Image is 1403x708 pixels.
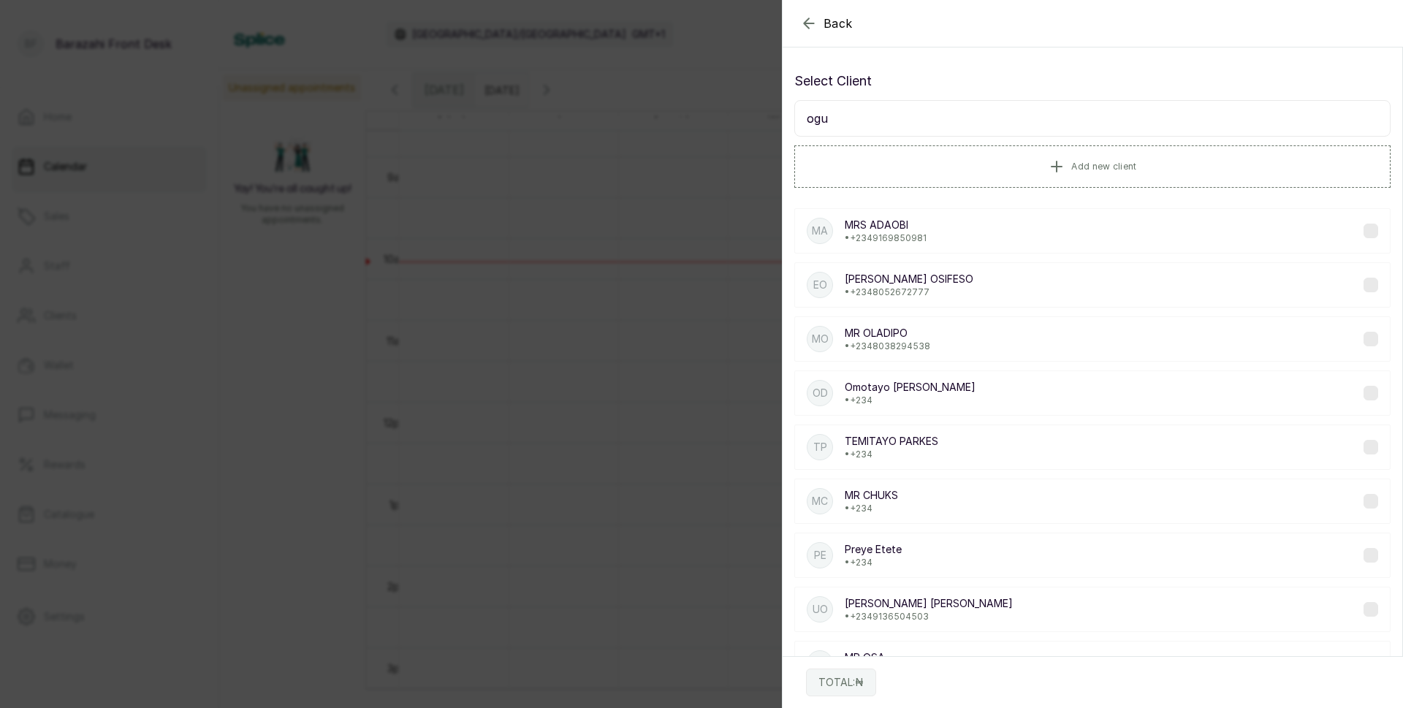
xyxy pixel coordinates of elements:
p: • +234 8038294538 [845,340,930,352]
p: UO [813,602,828,617]
p: MA [812,224,828,238]
p: Select Client [794,71,1391,91]
p: OD [813,386,828,400]
p: MO [812,332,829,346]
span: Back [824,15,853,32]
p: • +234 [845,395,976,406]
p: • +234 [845,557,902,568]
input: Search for a client by name, phone number, or email. [794,100,1391,137]
p: Preye Etete [845,542,902,557]
p: TEMITAYO PARKES [845,434,938,449]
p: MR CHUKS [845,488,898,503]
p: • +234 [845,503,898,514]
p: MC [812,494,828,509]
p: MR OLADIPO [845,326,930,340]
p: MR OSA [845,650,928,665]
button: Back [800,15,853,32]
p: • +234 8052672777 [845,286,973,298]
p: TOTAL: ₦ [818,675,864,690]
p: • +234 [845,449,938,460]
p: Omotayo [PERSON_NAME] [845,380,976,395]
button: Add new client [794,145,1391,188]
p: PE [814,548,826,563]
p: TP [813,440,827,454]
p: • +234 9136504503 [845,611,1013,623]
p: EO [813,278,827,292]
p: [PERSON_NAME] OSIFESO [845,272,973,286]
p: MRS ADAOBI [845,218,927,232]
span: Add new client [1071,161,1136,172]
p: • +234 9169850981 [845,232,927,244]
p: [PERSON_NAME] [PERSON_NAME] [845,596,1013,611]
